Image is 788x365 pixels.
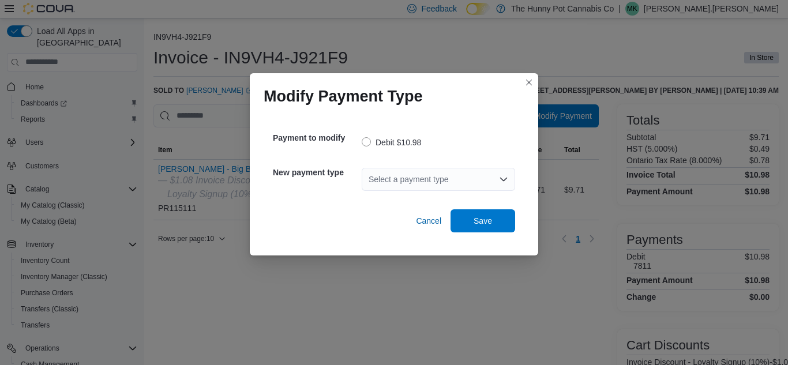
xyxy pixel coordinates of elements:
input: Accessible screen reader label [369,172,370,186]
button: Cancel [411,209,446,232]
button: Save [451,209,515,232]
button: Closes this modal window [522,76,536,89]
label: Debit $10.98 [362,136,421,149]
h1: Modify Payment Type [264,87,423,106]
button: Open list of options [499,175,508,184]
h5: Payment to modify [273,126,359,149]
span: Cancel [416,215,441,227]
span: Save [474,215,492,227]
h5: New payment type [273,161,359,184]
